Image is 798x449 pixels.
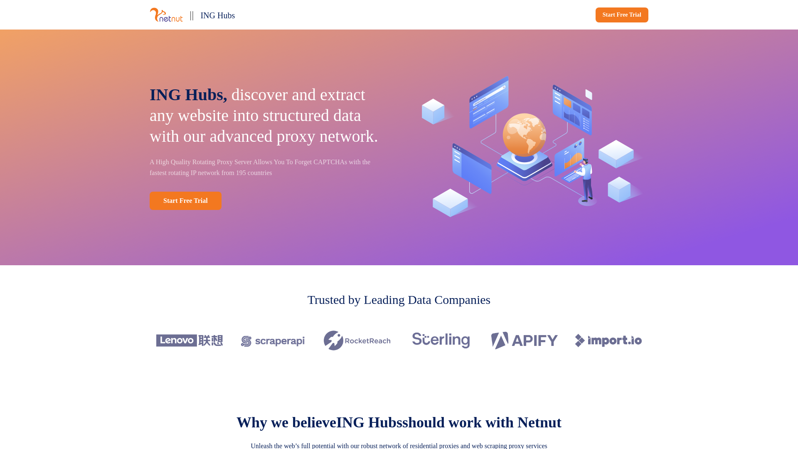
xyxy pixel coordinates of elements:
span: ING Hubs [336,414,402,431]
p: Trusted by Leading Data Companies [308,290,491,309]
p: A High Quality Rotating Proxy Server Allows You To Forget CAPTCHAs with the fastest rotating IP n... [150,157,387,178]
a: Start Free Trial [596,7,648,22]
span: ING Hubs [200,11,235,20]
span: ING Hubs, [150,85,227,104]
p: discover and extract any website into structured data with our advanced proxy network. [150,84,387,147]
a: Start Free Trial [150,192,222,210]
p: Why we believe should work with Netnut [236,414,562,431]
p: || [190,7,194,23]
